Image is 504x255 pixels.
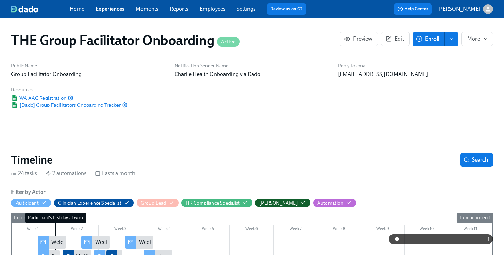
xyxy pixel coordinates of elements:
button: Review us on G2 [267,3,306,15]
p: [PERSON_NAME] [437,5,480,13]
h6: Resources [11,87,128,93]
div: Week 4 [142,225,186,234]
a: Moments [136,6,158,12]
div: 24 tasks [11,170,37,177]
button: Clinician Experience Specialist [54,199,134,207]
span: More [467,35,487,42]
button: Participant [11,199,51,207]
button: HR Compliance Specialist [181,199,252,207]
button: Search [460,153,493,167]
a: Employees [200,6,226,12]
button: More [461,32,493,46]
span: Search [465,156,488,163]
div: Hide Participant [15,200,39,206]
button: Edit [381,32,410,46]
div: Hide Clinician Experience Specialist [58,200,121,206]
span: WA AAC Registration [11,94,66,101]
div: Experience start [11,213,48,223]
img: Google Sheet [11,95,18,101]
img: Google Sheet [11,102,18,108]
h6: Filter by Actor [11,188,46,196]
a: Google SheetWA AAC Registration [11,94,66,101]
p: Group Facilitator Onboarding [11,71,166,78]
div: Experience end [457,213,493,223]
button: Help Center [394,3,432,15]
div: Participant's first day at work [25,213,86,223]
a: dado [11,6,70,13]
div: Hide Group Lead [141,200,166,206]
button: [PERSON_NAME] [255,199,310,207]
span: Help Center [397,6,428,13]
span: Edit [387,35,404,42]
h6: Reply-to email [338,63,493,69]
div: Hide Paige Eber [259,200,298,206]
span: [Dado] Group Facilitators Onboarding Tracker [11,101,121,108]
button: [PERSON_NAME] [437,4,493,14]
p: [EMAIL_ADDRESS][DOMAIN_NAME] [338,71,493,78]
button: Automation [313,199,356,207]
div: Week 6 [230,225,274,234]
div: Week 3 [99,225,143,234]
p: Charlie Health Onboarding via Dado [174,71,330,78]
button: enroll [445,32,458,46]
button: Enroll [413,32,445,46]
span: Preview [346,35,372,42]
div: Week 8 [317,225,361,234]
div: Week 11 [448,225,492,234]
h6: Public Name [11,63,166,69]
h6: Notification Sender Name [174,63,330,69]
div: Week 10 [405,225,448,234]
div: Week 5 [186,225,230,234]
a: Settings [237,6,256,12]
h2: Timeline [11,153,52,167]
div: Hide Automation [317,200,343,206]
a: Google Sheet[Dado] Group Facilitators Onboarding Tracker [11,101,121,108]
h1: THE Group Facilitator Onboarding [11,32,240,49]
div: Lasts a month [95,170,135,177]
button: Group Lead [137,199,179,207]
a: Experiences [96,6,124,12]
div: Hide HR Compliance Specialist [186,200,240,206]
span: Active [217,39,240,44]
div: 2 automations [46,170,87,177]
span: Enroll [417,35,439,42]
div: Week 2 [55,225,99,234]
div: Week 1 [11,225,55,234]
div: Week 9 [361,225,405,234]
button: Preview [340,32,378,46]
div: Week 7 [274,225,317,234]
a: Review us on G2 [270,6,303,13]
a: Home [70,6,84,12]
img: dado [11,6,38,13]
a: Reports [170,6,188,12]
